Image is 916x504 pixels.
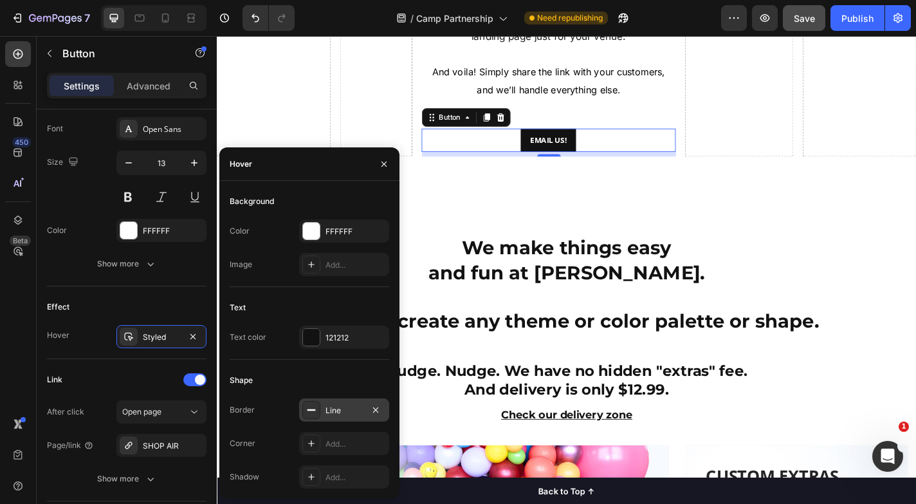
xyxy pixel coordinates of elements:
div: Add... [325,438,386,450]
div: Text [230,302,246,313]
div: SHOP AIR [143,440,203,452]
div: Show more [97,257,157,270]
div: Color [230,225,250,237]
div: Text color [230,331,266,343]
span: Save [794,13,815,24]
strong: Nudge. Nudge. We have no hidden "extras" fee. [186,360,586,379]
span: Open page [122,407,161,416]
div: After click [47,406,84,418]
div: Page/link [47,440,94,451]
div: Image [230,259,252,270]
div: 121212 [325,332,386,344]
strong: We make things easy [271,221,502,247]
div: FFFFFF [325,226,386,238]
button: 7 [5,5,96,31]
span: / [410,12,414,25]
div: FFFFFF [143,225,203,237]
div: Line [325,405,363,416]
div: Effect [47,301,69,313]
button: Show more [47,467,206,490]
h2: CUSTOM EXTRAS [538,472,742,498]
p: Advanced [127,79,170,93]
iframe: Intercom live chat [872,441,903,472]
p: Settings [64,79,100,93]
a: Rich Text Editor. Editing area: main [335,102,396,129]
div: Show more [97,472,157,485]
button: Open page [116,400,206,424]
div: Open Sans [143,124,203,135]
button: Save [783,5,825,31]
div: 450 [12,137,31,147]
div: Color [47,225,67,236]
div: Background [230,196,274,207]
div: Undo/Redo [243,5,295,31]
p: EMAIL US! [345,110,386,121]
div: Hover [47,330,69,341]
span: 1 [899,422,909,432]
p: Button [62,46,172,61]
iframe: Design area [217,36,916,504]
div: Rich Text Editor. Editing area: main [345,110,386,121]
div: Size [47,154,81,171]
div: Add... [325,472,386,483]
a: Check our delivery zone [314,411,459,425]
div: Styled [143,331,180,343]
span: Need republishing [537,12,603,24]
button: Show more [47,252,206,275]
strong: and fun at [PERSON_NAME]. [234,248,538,274]
span: Camp Partnership [416,12,493,25]
div: Link [47,374,62,386]
div: Button [242,84,271,96]
div: Publish [841,12,874,25]
div: Shadow [230,471,259,483]
div: Shape [230,375,253,386]
div: Hover [230,158,252,170]
button: Publish [830,5,884,31]
div: Border [230,404,255,416]
strong: You can create any theme or color palette or shape. [108,302,664,327]
div: Corner [230,438,255,449]
div: Beta [10,236,31,246]
div: Add... [325,259,386,271]
strong: And delivery is only $12.99. [273,380,499,400]
p: 7 [84,10,90,26]
div: Font [47,123,63,135]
